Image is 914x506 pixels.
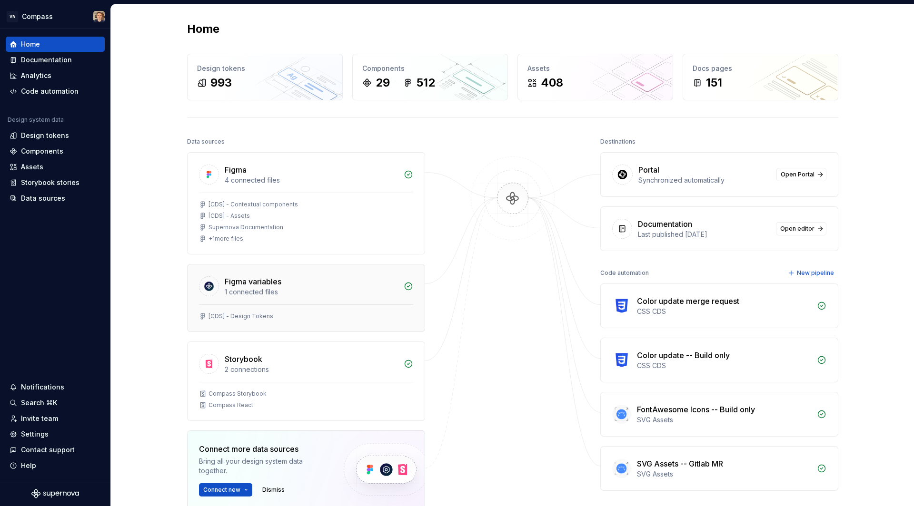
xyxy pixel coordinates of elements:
div: Code automation [21,87,79,96]
span: Dismiss [262,486,285,494]
svg: Supernova Logo [31,489,79,498]
div: Documentation [21,55,72,65]
a: Assets408 [517,54,673,100]
div: 2 connections [225,365,398,374]
div: Documentation [638,218,692,230]
div: 512 [417,75,435,90]
div: Docs pages [693,64,828,73]
div: Design tokens [21,131,69,140]
div: Last published [DATE] [638,230,770,239]
div: Search ⌘K [21,398,57,408]
div: Analytics [21,71,51,80]
div: Design tokens [197,64,333,73]
a: Settings [6,427,105,442]
span: Open Portal [781,171,815,178]
div: 993 [210,75,232,90]
div: Data sources [21,194,65,203]
button: VNCompassUgo Jauffret [2,6,109,27]
a: Storybook2 connectionsCompass StorybookCompass React [187,341,425,421]
div: Components [21,146,63,156]
a: Design tokens993 [187,54,343,100]
div: + 1 more files [209,235,243,243]
a: Storybook stories [6,175,105,190]
div: 408 [541,75,563,90]
div: Storybook stories [21,178,79,187]
div: FontAwesome Icons -- Build only [637,404,755,415]
div: VN [7,11,18,22]
div: Color update -- Build only [637,350,730,361]
button: New pipeline [785,266,838,280]
div: Connect more data sources [199,443,328,455]
button: Connect new [199,483,252,496]
div: SVG Assets [637,415,811,425]
div: Notifications [21,382,64,392]
div: Compass React [209,401,253,409]
a: Code automation [6,84,105,99]
div: Compass Storybook [209,390,267,398]
div: Figma variables [225,276,281,287]
div: Compass [22,12,53,21]
a: Documentation [6,52,105,68]
button: Notifications [6,379,105,395]
a: Components [6,144,105,159]
div: Components [362,64,498,73]
button: Dismiss [258,483,289,496]
div: Home [21,39,40,49]
button: Help [6,458,105,473]
div: Assets [527,64,663,73]
div: Destinations [600,135,636,148]
button: Contact support [6,442,105,457]
div: 4 connected files [225,175,398,185]
div: CSS CDS [637,307,811,316]
div: [CDS] - Design Tokens [209,312,273,320]
a: Figma variables1 connected files[CDS] - Design Tokens [187,264,425,332]
a: Analytics [6,68,105,83]
a: Components29512 [352,54,508,100]
span: Connect new [203,486,240,494]
div: 151 [706,75,722,90]
div: Assets [21,162,43,172]
span: Open editor [780,225,815,233]
div: Figma [225,164,247,175]
a: Design tokens [6,128,105,143]
h2: Home [187,21,219,37]
button: Search ⌘K [6,395,105,410]
div: Storybook [225,353,262,365]
div: Bring all your design system data together. [199,457,328,476]
div: Settings [21,429,49,439]
a: Open Portal [776,168,826,181]
div: 29 [376,75,390,90]
div: Invite team [21,414,58,423]
a: Figma4 connected files[CDS] - Contextual components[CDS] - AssetsSupernova Documentation+1more files [187,152,425,254]
div: [CDS] - Assets [209,212,250,220]
a: Data sources [6,191,105,206]
div: Color update merge request [637,295,739,307]
img: Ugo Jauffret [93,11,105,22]
div: Contact support [21,445,75,455]
div: Data sources [187,135,225,148]
a: Invite team [6,411,105,426]
div: SVG Assets [637,469,811,479]
div: Design system data [8,116,64,124]
div: SVG Assets -- Gitlab MR [637,458,723,469]
div: Portal [638,164,659,175]
a: Docs pages151 [683,54,838,100]
a: Open editor [776,222,826,235]
div: Help [21,461,36,470]
div: CSS CDS [637,361,811,370]
div: 1 connected files [225,287,398,297]
div: Supernova Documentation [209,224,283,231]
a: Assets [6,159,105,175]
span: New pipeline [797,269,834,277]
a: Home [6,37,105,52]
div: [CDS] - Contextual components [209,201,298,208]
div: Code automation [600,266,649,280]
div: Synchronized automatically [638,175,771,185]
